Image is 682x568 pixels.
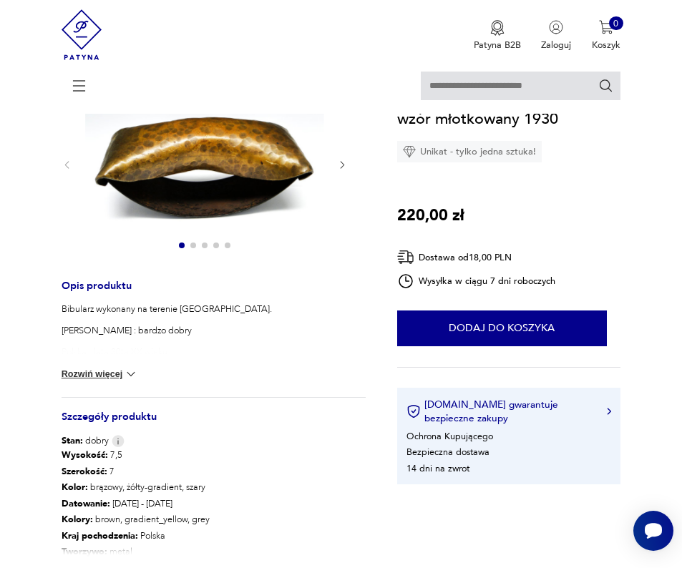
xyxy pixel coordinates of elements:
[62,528,366,544] p: Polska
[62,282,366,303] h3: Opis produktu
[592,39,620,52] p: Koszyk
[112,435,125,447] img: Info icon
[549,20,563,34] img: Ikonka użytkownika
[406,404,421,418] img: Ikona certyfikatu
[62,303,272,315] p: Bibularz wykonany na terenie [GEOGRAPHIC_DATA].
[599,20,613,34] img: Ikona koszyka
[62,465,107,478] b: Szerokość :
[62,324,272,337] p: [PERSON_NAME] : bardzo dobry
[62,481,88,494] b: Kolor:
[406,446,489,459] li: Bezpieczna dostawa
[62,346,272,358] p: Polska - lata 30te XX wieku
[397,249,414,267] img: Ikona dostawy
[403,145,416,158] img: Ikona diamentu
[62,513,93,526] b: Kolory :
[541,20,571,52] button: Zaloguj
[62,434,109,447] span: dobry
[62,479,366,496] p: brązowy, żółty-gradient, szary
[85,74,324,254] img: Zdjęcie produktu ART DECO stylowy bibularz - wzór młotkowany 1930
[397,310,607,346] button: Dodaj do koszyka
[62,496,366,512] p: [DATE] - [DATE]
[541,39,571,52] p: Zaloguj
[62,464,366,480] p: 7
[62,367,138,381] button: Rozwiń więcej
[490,20,505,36] img: Ikona medalu
[609,16,623,31] div: 0
[62,497,110,510] b: Datowanie :
[633,511,673,551] iframe: Smartsupp widget button
[62,449,108,461] b: Wysokość :
[406,462,469,475] li: 14 dni na zwrot
[397,141,542,162] div: Unikat - tylko jedna sztuka!
[62,447,366,464] p: 7,5
[397,204,464,228] p: 220,00 zł
[598,78,614,94] button: Szukaj
[592,20,620,52] button: 0Koszyk
[62,545,107,558] b: Tworzywo :
[474,20,521,52] button: Patyna B2B
[62,529,138,542] b: Kraj pochodzenia :
[62,434,83,447] b: Stan:
[397,273,556,290] div: Wysyłka w ciągu 7 dni roboczych
[406,430,493,443] li: Ochrona Kupującego
[474,39,521,52] p: Patyna B2B
[474,20,521,52] a: Ikona medaluPatyna B2B
[124,367,138,381] img: chevron down
[397,249,556,267] div: Dostawa od 18,00 PLN
[62,544,366,560] p: metal
[62,413,366,434] h3: Szczegóły produktu
[607,408,611,415] img: Ikona strzałki w prawo
[406,398,611,425] button: [DOMAIN_NAME] gwarantuje bezpieczne zakupy
[62,511,366,528] p: brown, gradient_yellow, grey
